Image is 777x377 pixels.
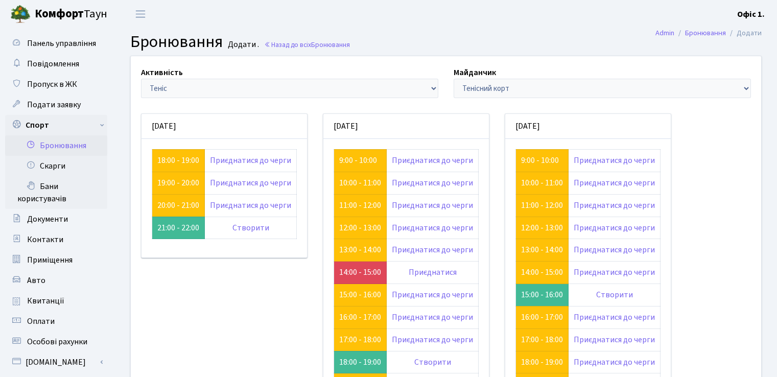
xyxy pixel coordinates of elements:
div: [DATE] [142,114,307,139]
a: Пропуск в ЖК [5,74,107,95]
span: Бронювання [311,40,350,50]
a: Приєднатися до черги [574,155,655,166]
div: [DATE] [505,114,671,139]
a: 16:00 - 17:00 [521,312,563,323]
a: Приєднатися до черги [210,177,291,188]
td: 18:00 - 19:00 [334,351,387,373]
a: Назад до всіхБронювання [264,40,350,50]
a: Приєднатися до черги [392,200,473,211]
a: 9:00 - 10:00 [339,155,377,166]
label: Активність [141,66,183,79]
label: Майданчик [454,66,496,79]
a: Створити [232,222,269,233]
a: Приєднатися до черги [392,222,473,233]
b: Комфорт [35,6,84,22]
a: Приєднатися до черги [574,312,655,323]
span: Приміщення [27,254,73,266]
span: Авто [27,275,45,286]
a: Документи [5,209,107,229]
span: Подати заявку [27,99,81,110]
a: Приєднатися до черги [392,289,473,300]
a: Приєднатися до черги [210,155,291,166]
a: Приєднатися до черги [392,334,473,345]
span: Квитанції [27,295,64,307]
span: Повідомлення [27,58,79,69]
a: Створити [414,357,451,368]
div: [DATE] [323,114,489,139]
a: Приєднатися до черги [392,155,473,166]
b: Офіс 1. [737,9,765,20]
a: Офіс 1. [737,8,765,20]
a: Приєднатися до черги [574,200,655,211]
a: 14:00 - 15:00 [521,267,563,278]
a: Оплати [5,311,107,332]
a: Спорт [5,115,107,135]
span: Оплати [27,316,55,327]
nav: breadcrumb [640,22,777,44]
a: 17:00 - 18:00 [339,334,381,345]
span: Особові рахунки [27,336,87,347]
a: Приєднатися до черги [574,222,655,233]
td: 21:00 - 22:00 [152,217,205,239]
a: 19:00 - 20:00 [157,177,199,188]
td: 15:00 - 16:00 [516,284,569,307]
a: Скарги [5,156,107,176]
a: 17:00 - 18:00 [521,334,563,345]
a: [DOMAIN_NAME] [5,352,107,372]
a: 18:00 - 19:00 [157,155,199,166]
a: Подати заявку [5,95,107,115]
a: Створити [596,289,633,300]
a: Бани користувачів [5,176,107,209]
a: Приєднатися до черги [392,244,473,255]
a: 10:00 - 11:00 [339,177,381,188]
a: Квитанції [5,291,107,311]
a: Приєднатися до черги [392,312,473,323]
a: Приєднатися до черги [574,177,655,188]
a: Бронювання [685,28,726,38]
span: Документи [27,214,68,225]
a: Admin [655,28,674,38]
span: Панель управління [27,38,96,49]
img: logo.png [10,4,31,25]
a: 16:00 - 17:00 [339,312,381,323]
span: Пропуск в ЖК [27,79,77,90]
a: 10:00 - 11:00 [521,177,563,188]
li: Додати [726,28,762,39]
a: 12:00 - 13:00 [521,222,563,233]
a: 14:00 - 15:00 [339,267,381,278]
a: Приєднатися до черги [574,334,655,345]
a: 13:00 - 14:00 [339,244,381,255]
a: 9:00 - 10:00 [521,155,559,166]
a: Приєднатися до черги [392,177,473,188]
a: Приєднатися [409,267,457,278]
a: Особові рахунки [5,332,107,352]
a: Приєднатися до черги [574,267,655,278]
button: Переключити навігацію [128,6,153,22]
a: Бронювання [5,135,107,156]
a: Приєднатися до черги [574,357,655,368]
small: Додати . [226,40,259,50]
a: 13:00 - 14:00 [521,244,563,255]
a: Приміщення [5,250,107,270]
a: Панель управління [5,33,107,54]
a: 11:00 - 12:00 [521,200,563,211]
a: 11:00 - 12:00 [339,200,381,211]
a: Авто [5,270,107,291]
span: Таун [35,6,107,23]
a: 20:00 - 21:00 [157,200,199,211]
a: 12:00 - 13:00 [339,222,381,233]
span: Контакти [27,234,63,245]
a: 15:00 - 16:00 [339,289,381,300]
a: Приєднатися до черги [574,244,655,255]
a: 18:00 - 19:00 [521,357,563,368]
span: Бронювання [130,30,223,54]
a: Повідомлення [5,54,107,74]
a: Приєднатися до черги [210,200,291,211]
a: Контакти [5,229,107,250]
